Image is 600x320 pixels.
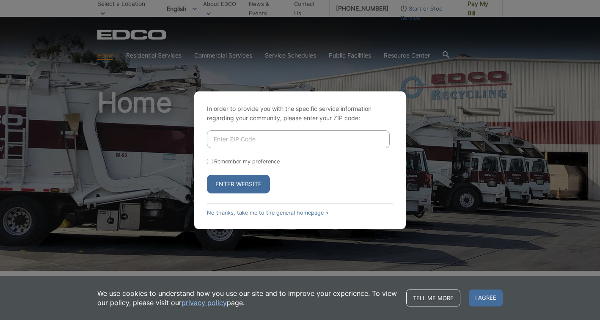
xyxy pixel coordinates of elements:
input: Enter ZIP Code [207,130,390,148]
a: Tell me more [406,290,460,306]
a: privacy policy [182,298,227,307]
span: I agree [469,290,503,306]
a: No thanks, take me to the general homepage > [207,210,329,216]
label: Remember my preference [214,158,280,165]
button: Enter Website [207,175,270,193]
p: In order to provide you with the specific service information regarding your community, please en... [207,104,393,123]
p: We use cookies to understand how you use our site and to improve your experience. To view our pol... [97,289,398,307]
